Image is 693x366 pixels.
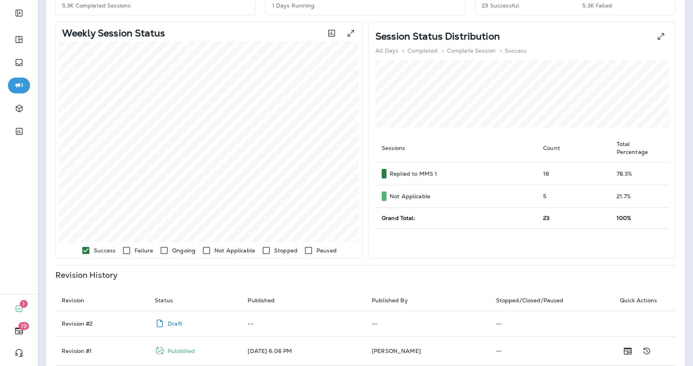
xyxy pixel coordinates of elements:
[610,134,669,163] th: Total Percentage
[610,163,669,185] td: 78.3 %
[390,171,437,177] p: Replied to MMS 1
[375,33,500,40] p: Session Status Distribution
[148,290,241,311] th: Status
[168,320,182,327] p: Draft
[55,311,148,336] td: Revision # 2
[372,320,483,327] p: --
[447,47,496,54] p: Complete Session
[390,193,430,199] p: Not Applicable
[172,247,195,254] p: Ongoing
[402,47,404,54] p: >
[537,163,610,185] td: 18
[620,343,636,359] button: Show Release Notes
[537,134,610,163] th: Count
[134,247,153,254] p: Failure
[617,214,632,222] span: 100%
[490,290,614,311] th: Stopped/Closed/Paused
[407,47,437,54] p: Completed
[62,2,131,9] p: 5.3K Completed Sessions
[365,336,490,365] td: [PERSON_NAME]
[343,25,359,41] button: View graph expanded to full screen
[19,322,29,330] span: 19
[496,348,608,354] p: --
[382,214,415,222] span: Grand Total:
[537,185,610,208] td: 5
[55,336,148,365] td: Revision # 1
[543,214,549,222] span: 23
[55,290,148,311] th: Revision
[62,30,165,36] p: Weekly Session Status
[20,300,28,308] span: 1
[8,301,30,317] button: 1
[653,28,669,44] button: View Pie expanded to full screen
[274,247,297,254] p: Stopped
[241,336,365,365] td: [DATE] 6:06 PM
[375,134,537,163] th: Sessions
[241,290,365,311] th: Published
[8,5,30,21] button: Expand Sidebar
[505,47,526,54] p: Success
[272,2,315,9] p: 1 Days Running
[610,185,669,208] td: 21.7 %
[248,320,359,327] p: --
[482,2,519,9] p: 23 Successful
[500,47,502,54] p: >
[8,323,30,339] button: 19
[613,290,676,311] th: Quick Actions
[496,320,608,327] p: --
[214,247,255,254] p: Not Applicable
[582,2,612,9] p: 5.3K Failed
[375,47,398,54] p: All Days
[442,47,444,54] p: >
[55,272,117,278] p: Revision History
[324,25,340,41] button: Toggle between session count and session percentage
[94,247,116,254] p: Success
[168,348,195,354] p: Published
[316,247,337,254] p: Paused
[639,343,655,359] button: Show Change Log
[365,290,490,311] th: Published By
